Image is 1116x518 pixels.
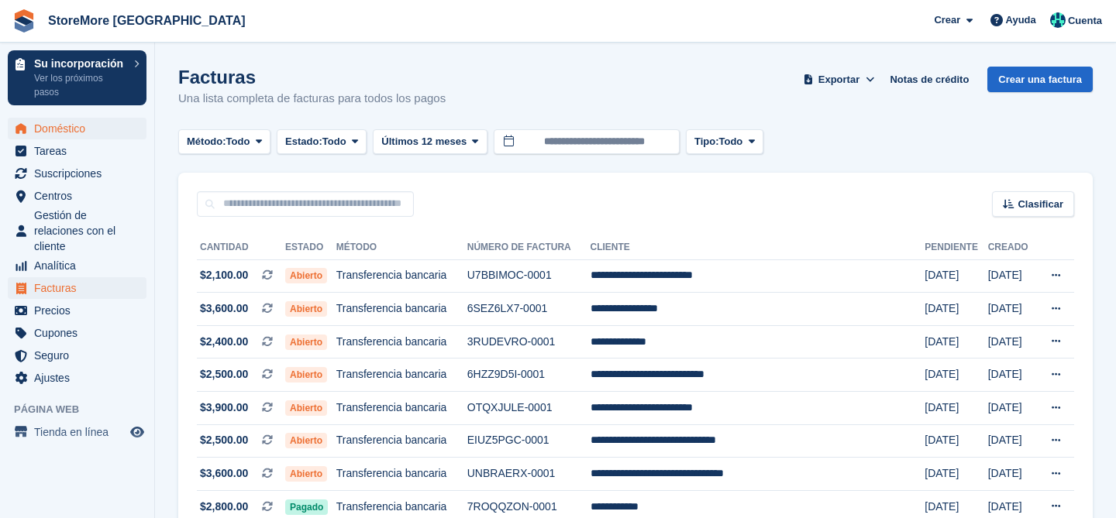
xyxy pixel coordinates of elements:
td: 3RUDEVRO-0001 [467,325,591,358]
td: UNBRAERX-0001 [467,458,591,491]
img: stora-icon-8386f47178a22dfd0bd8f6a31ec36ba5ce8667c1dd55bd0f319d3a0aa187defe.svg [12,9,36,33]
a: Notas de crédito [883,67,975,92]
span: Seguro [34,345,127,366]
a: menu [8,345,146,366]
span: $3,600.00 [200,300,248,317]
td: Transferencia bancaria [336,358,467,392]
span: Doméstico [34,118,127,139]
a: menu [8,163,146,184]
th: Estado [285,235,336,260]
span: Cuenta [1068,13,1102,29]
td: OTQXJULE-0001 [467,392,591,425]
td: Transferencia bancaria [336,325,467,358]
span: Precios [34,300,127,321]
span: $3,900.00 [200,400,248,416]
td: [DATE] [925,358,987,392]
button: Tipo: Todo [686,129,763,155]
td: Transferencia bancaria [336,424,467,458]
span: Cupones [34,322,127,344]
th: Cantidad [197,235,285,260]
p: Ver los próximos pasos [34,71,126,99]
span: Suscripciones [34,163,127,184]
a: StoreMore [GEOGRAPHIC_DATA] [42,8,252,33]
td: [DATE] [988,458,1036,491]
td: U7BBIMOC-0001 [467,259,591,293]
td: Transferencia bancaria [336,259,467,293]
a: menu [8,367,146,389]
td: Transferencia bancaria [336,293,467,326]
a: menu [8,277,146,299]
a: menu [8,140,146,162]
span: Pagado [285,499,328,515]
p: Una lista completa de facturas para todos los pagos [178,90,446,108]
span: Últimos 12 meses [381,134,467,149]
td: 6SEZ6LX7-0001 [467,293,591,326]
td: [DATE] [925,392,987,425]
th: Método [336,235,467,260]
td: 6HZZ9D5I-0001 [467,358,591,392]
span: Abierto [285,367,327,382]
th: Cliente [591,235,925,260]
span: Crear [934,12,960,28]
span: Todo [226,134,250,149]
td: [DATE] [925,424,987,458]
span: Facturas [34,277,127,299]
span: Ayuda [1006,12,1036,28]
span: Tienda en línea [34,421,127,443]
span: $2,800.00 [200,499,248,515]
button: Método: Todo [178,129,270,155]
a: menu [8,300,146,321]
td: [DATE] [988,424,1036,458]
span: Exportar [818,72,859,87]
img: Maria Vela Padilla [1050,12,1066,28]
a: Vista previa de la tienda [128,423,146,441]
span: Todo [322,134,346,149]
a: menu [8,118,146,139]
td: [DATE] [988,293,1036,326]
td: [DATE] [988,259,1036,293]
span: Todo [718,134,742,149]
span: Gestión de relaciones con el cliente [34,208,127,254]
button: Estado: Todo [277,129,367,155]
span: Estado: [285,134,322,149]
td: [DATE] [925,325,987,358]
span: Abierto [285,466,327,482]
span: Abierto [285,301,327,317]
a: Crear una factura [987,67,1093,92]
a: menu [8,208,146,254]
td: [DATE] [988,358,1036,392]
button: Exportar [801,67,878,92]
a: menú [8,421,146,443]
th: Pendiente [925,235,987,260]
span: Abierto [285,433,327,448]
h1: Facturas [178,67,446,87]
th: Número de factura [467,235,591,260]
span: $3,600.00 [200,465,248,482]
span: Abierto [285,334,327,350]
span: $2,100.00 [200,267,248,283]
td: [DATE] [988,392,1036,425]
td: [DATE] [925,293,987,326]
a: Su incorporación Ver los próximos pasos [8,50,146,105]
td: EIUZ5PGC-0001 [467,424,591,458]
a: menu [8,322,146,344]
td: Transferencia bancaria [336,458,467,491]
span: Página web [14,402,154,417]
span: $2,500.00 [200,432,248,448]
td: [DATE] [925,259,987,293]
span: Clasificar [1018,197,1063,212]
span: $2,500.00 [200,366,248,382]
span: Abierto [285,268,327,283]
span: Centros [34,185,127,207]
a: menu [8,185,146,207]
td: [DATE] [988,325,1036,358]
button: Últimos 12 meses [373,129,487,155]
span: $2,400.00 [200,334,248,350]
span: Abierto [285,400,327,416]
th: Creado [988,235,1036,260]
span: Ajustes [34,367,127,389]
span: Tipo: [694,134,719,149]
p: Su incorporación [34,58,126,69]
td: [DATE] [925,458,987,491]
span: Método: [187,134,226,149]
